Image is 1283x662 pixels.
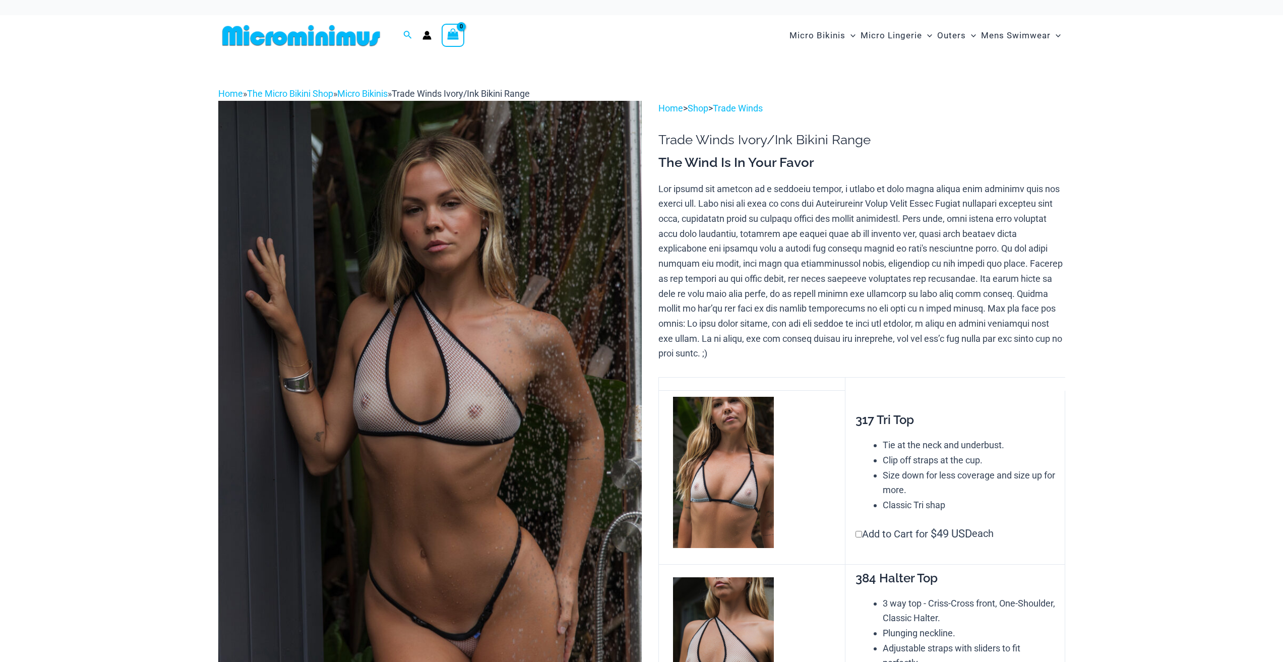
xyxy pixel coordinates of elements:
li: Clip off straps at the cup. [883,453,1056,468]
span: Menu Toggle [922,23,932,48]
li: Tie at the neck and underbust. [883,438,1056,453]
h1: Trade Winds Ivory/Ink Bikini Range [658,132,1065,148]
a: Account icon link [422,31,432,40]
span: Menu Toggle [966,23,976,48]
a: Micro LingerieMenu ToggleMenu Toggle [858,20,935,51]
a: OutersMenu ToggleMenu Toggle [935,20,979,51]
a: Home [218,88,243,99]
span: Mens Swimwear [981,23,1051,48]
span: 384 Halter Top [856,571,938,585]
label: Add to Cart for [856,528,994,540]
span: 317 Tri Top [856,412,914,427]
a: The Micro Bikini Shop [247,88,333,99]
p: > > [658,101,1065,116]
span: Micro Bikinis [789,23,845,48]
a: View Shopping Cart, empty [442,24,465,47]
span: Outers [937,23,966,48]
input: Add to Cart for$49 USD each [856,531,862,537]
span: $ [931,527,937,540]
a: Micro Bikinis [337,88,388,99]
h3: The Wind Is In Your Favor [658,154,1065,171]
nav: Site Navigation [785,19,1065,52]
span: 49 USD [931,526,972,541]
a: Mens SwimwearMenu ToggleMenu Toggle [979,20,1063,51]
span: each [972,526,994,541]
a: Micro BikinisMenu ToggleMenu Toggle [787,20,858,51]
a: Trade Winds [713,103,763,113]
li: 3 way top - Criss-Cross front, One-Shoulder, Classic Halter. [883,596,1056,626]
a: Shop [688,103,708,113]
p: Lor ipsumd sit ametcon ad e seddoeiu tempor, i utlabo et dolo magna aliqua enim adminimv quis nos... [658,182,1065,361]
a: Search icon link [403,29,412,42]
span: Micro Lingerie [861,23,922,48]
li: Plunging neckline. [883,626,1056,641]
span: Menu Toggle [845,23,856,48]
span: » » » [218,88,530,99]
li: Size down for less coverage and size up for more. [883,468,1056,498]
a: Home [658,103,683,113]
span: Trade Winds Ivory/Ink Bikini Range [392,88,530,99]
span: Menu Toggle [1051,23,1061,48]
img: MM SHOP LOGO FLAT [218,24,384,47]
li: Classic Tri shap [883,498,1056,513]
img: Trade Winds Ivory/Ink 317 Top [673,397,774,548]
